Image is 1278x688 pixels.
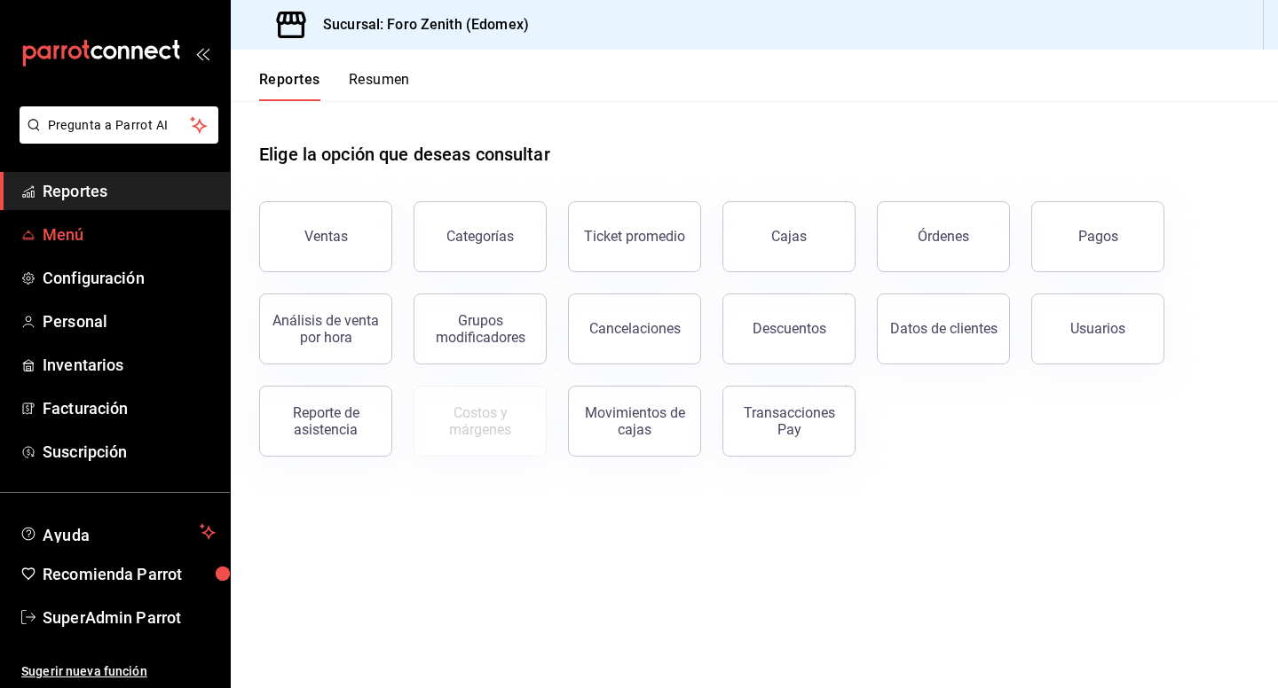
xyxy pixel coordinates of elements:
[568,386,701,457] button: Movimientos de cajas
[20,106,218,144] button: Pregunta a Parrot AI
[259,293,392,364] button: Análisis de venta por hora
[271,312,381,346] div: Análisis de venta por hora
[43,562,216,586] span: Recomienda Parrot
[43,179,216,203] span: Reportes
[259,141,550,168] h1: Elige la opción que deseas consultar
[304,228,348,245] div: Ventas
[580,404,690,438] div: Movimientos de cajas
[1031,201,1164,272] button: Pagos
[1031,293,1164,364] button: Usuarios
[259,71,410,101] div: navigation tabs
[43,606,216,629] span: SuperAdmin Parrot
[918,228,969,245] div: Órdenes
[259,201,392,272] button: Ventas
[753,320,826,337] div: Descuentos
[43,440,216,464] span: Suscripción
[43,521,193,543] span: Ayuda
[890,320,998,337] div: Datos de clientes
[446,228,514,245] div: Categorías
[43,266,216,290] span: Configuración
[259,71,320,101] button: Reportes
[568,201,701,272] button: Ticket promedio
[12,129,218,147] a: Pregunta a Parrot AI
[722,386,856,457] button: Transacciones Pay
[1070,320,1125,337] div: Usuarios
[271,404,381,438] div: Reporte de asistencia
[722,201,856,272] button: Cajas
[48,116,191,135] span: Pregunta a Parrot AI
[877,201,1010,272] button: Órdenes
[259,386,392,457] button: Reporte de asistencia
[568,293,701,364] button: Cancelaciones
[734,404,844,438] div: Transacciones Pay
[414,293,547,364] button: Grupos modificadores
[43,309,216,333] span: Personal
[589,320,681,337] div: Cancelaciones
[584,228,685,245] div: Ticket promedio
[195,46,209,60] button: open_drawer_menu
[43,223,216,246] span: Menú
[1078,228,1118,245] div: Pagos
[722,293,856,364] button: Descuentos
[771,228,807,245] div: Cajas
[425,312,535,346] div: Grupos modificadores
[43,353,216,377] span: Inventarios
[877,293,1010,364] button: Datos de clientes
[21,662,216,681] span: Sugerir nueva función
[425,404,535,438] div: Costos y márgenes
[349,71,410,101] button: Resumen
[309,14,529,35] h3: Sucursal: Foro Zenith (Edomex)
[414,201,547,272] button: Categorías
[414,386,547,457] button: Contrata inventarios para ver este reporte
[43,396,216,420] span: Facturación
